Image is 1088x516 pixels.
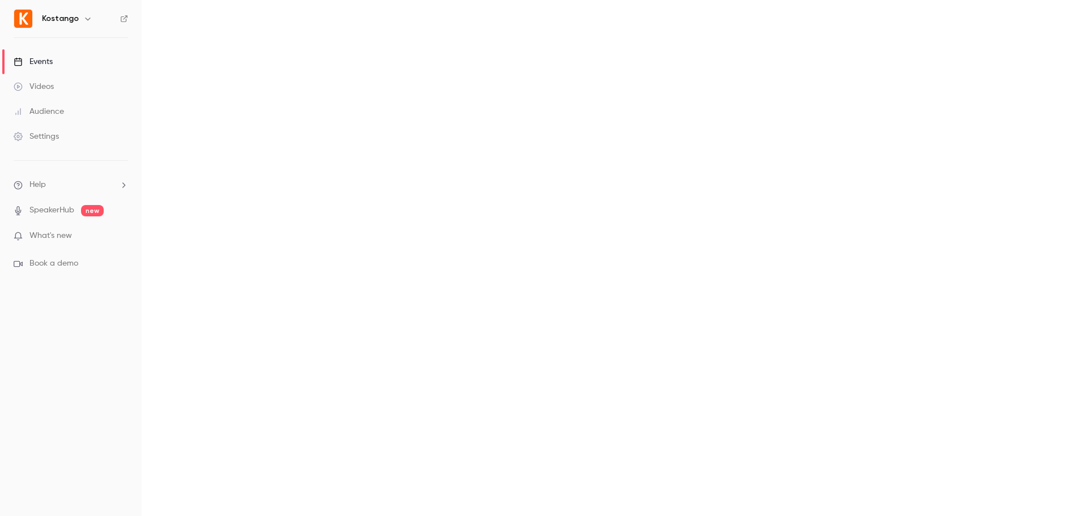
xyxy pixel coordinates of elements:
[29,204,74,216] a: SpeakerHub
[29,179,46,191] span: Help
[14,179,128,191] li: help-dropdown-opener
[14,131,59,142] div: Settings
[81,205,104,216] span: new
[29,258,78,270] span: Book a demo
[29,230,72,242] span: What's new
[14,10,32,28] img: Kostango
[42,13,79,24] h6: Kostango
[14,56,53,67] div: Events
[14,81,54,92] div: Videos
[14,106,64,117] div: Audience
